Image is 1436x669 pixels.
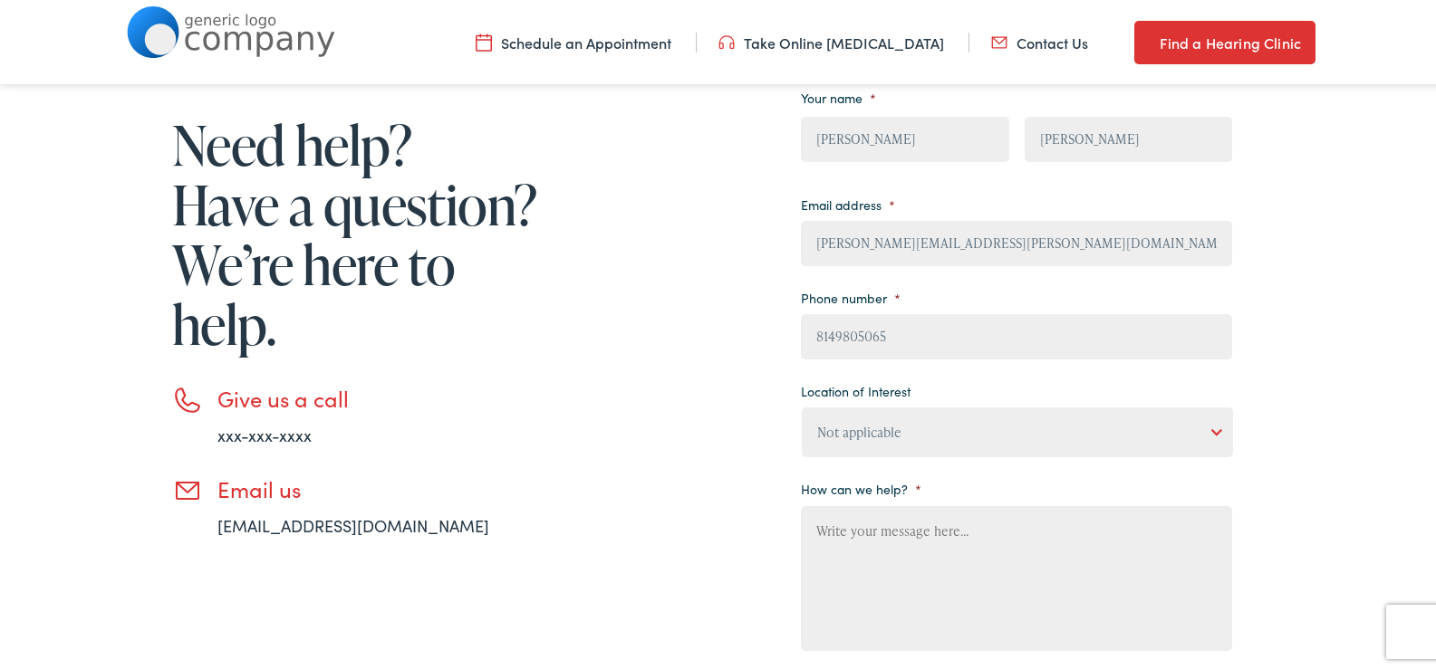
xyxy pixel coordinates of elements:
[718,30,944,50] a: Take Online [MEDICAL_DATA]
[1134,18,1316,62] a: Find a Hearing Clinic
[991,30,1088,50] a: Contact Us
[172,112,544,351] h1: Need help? Have a question? We’re here to help.
[801,114,1008,159] input: First name
[801,287,901,303] label: Phone number
[801,380,911,397] label: Location of Interest
[991,30,1007,50] img: utility icon
[1025,114,1232,159] input: Last name
[217,473,544,500] h3: Email us
[217,383,544,409] h3: Give us a call
[801,194,895,210] label: Email address
[476,30,492,50] img: utility icon
[801,87,876,103] label: Your name
[217,511,489,534] a: [EMAIL_ADDRESS][DOMAIN_NAME]
[476,30,671,50] a: Schedule an Appointment
[718,30,735,50] img: utility icon
[801,218,1232,263] input: example@email.com
[801,311,1232,357] input: (XXX) XXX - XXXX
[801,478,921,494] label: How can we help?
[1134,29,1151,51] img: utility icon
[217,421,312,444] a: xxx-xxx-xxxx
